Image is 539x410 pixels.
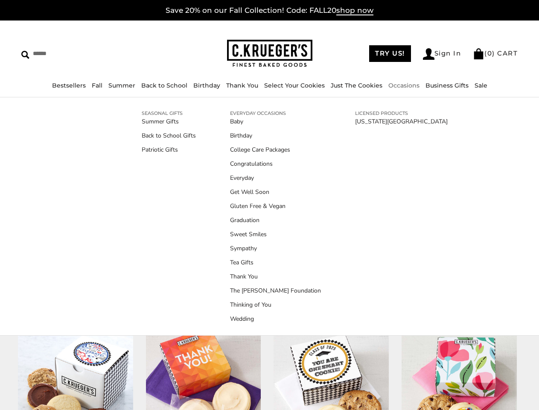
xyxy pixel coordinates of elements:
a: Save 20% on our Fall Collection! Code: FALL20shop now [166,6,373,15]
a: College Care Packages [230,145,321,154]
span: shop now [336,6,373,15]
a: Sweet Smiles [230,230,321,239]
a: Gluten Free & Vegan [230,202,321,211]
a: TRY US! [369,45,411,62]
a: Thinking of You [230,300,321,309]
a: Business Gifts [425,82,469,89]
a: Thank You [230,272,321,281]
a: Wedding [230,314,321,323]
a: Back to School [141,82,187,89]
a: Occasions [388,82,420,89]
a: SEASONAL GIFTS [142,109,196,117]
a: Tea Gifts [230,258,321,267]
a: Bestsellers [52,82,86,89]
a: Back to School Gifts [142,131,196,140]
img: Bag [473,48,484,59]
input: Search [21,47,135,60]
a: Sympathy [230,244,321,253]
a: The [PERSON_NAME] Foundation [230,286,321,295]
a: [US_STATE][GEOGRAPHIC_DATA] [355,117,448,126]
a: (0) CART [473,49,518,57]
a: Baby [230,117,321,126]
img: Search [21,51,29,59]
a: LICENSED PRODUCTS [355,109,448,117]
a: Everyday [230,173,321,182]
a: Select Your Cookies [264,82,325,89]
a: Sale [475,82,487,89]
a: Sign In [423,48,461,60]
a: Thank You [226,82,258,89]
a: Just The Cookies [331,82,382,89]
a: Graduation [230,216,321,225]
a: Congratulations [230,159,321,168]
a: Get Well Soon [230,187,321,196]
span: 0 [487,49,492,57]
img: Account [423,48,434,60]
a: Summer Gifts [142,117,196,126]
a: Patriotic Gifts [142,145,196,154]
a: Birthday [230,131,321,140]
a: Birthday [193,82,220,89]
img: C.KRUEGER'S [227,40,312,67]
a: Summer [108,82,135,89]
a: EVERYDAY OCCASIONS [230,109,321,117]
a: Fall [92,82,102,89]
